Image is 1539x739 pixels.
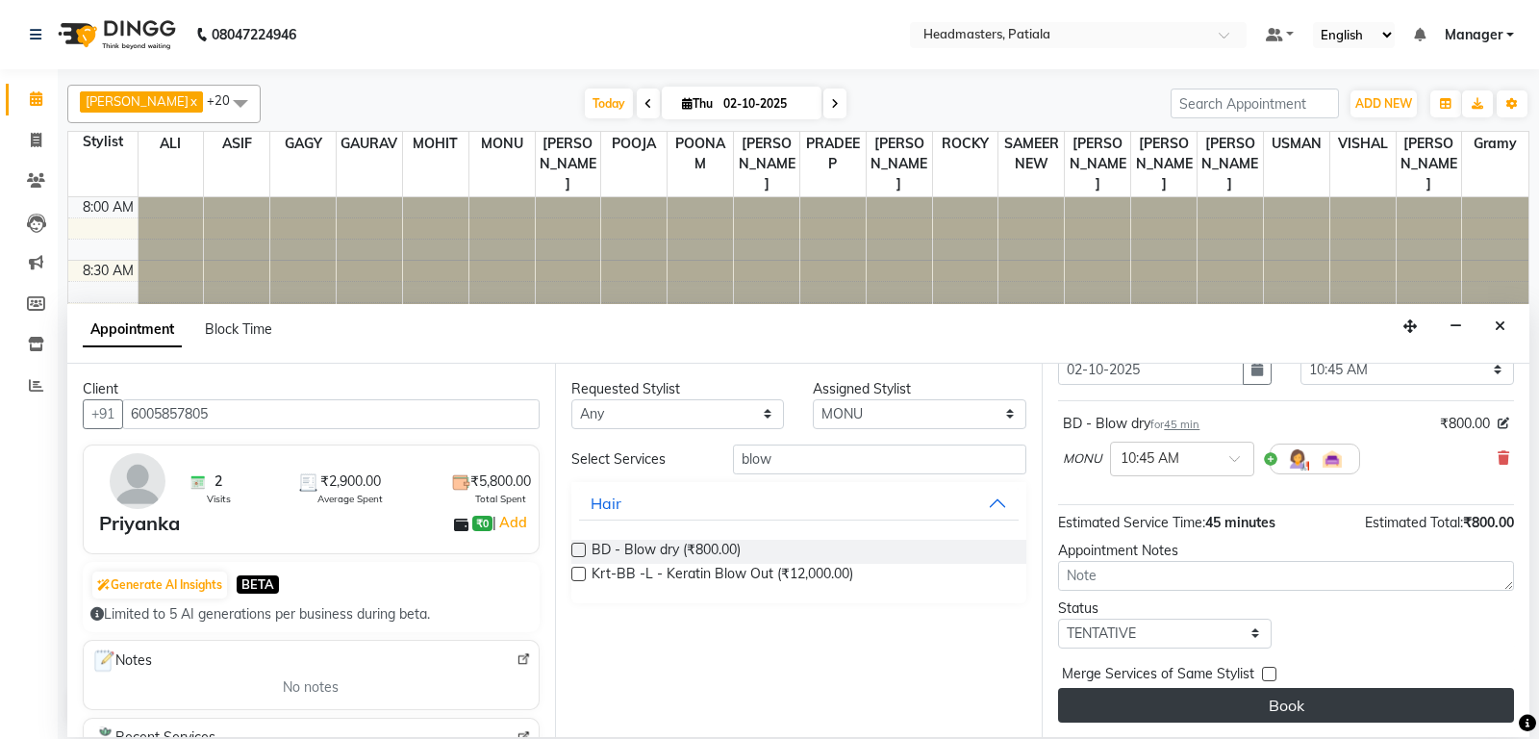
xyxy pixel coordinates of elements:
[212,8,296,62] b: 08047224946
[733,445,1027,474] input: Search by service name
[1397,132,1462,196] span: [PERSON_NAME]
[68,132,138,152] div: Stylist
[668,132,733,176] span: POONAM
[189,93,197,109] a: x
[403,132,468,156] span: MOHIT
[1171,89,1339,118] input: Search Appointment
[1058,599,1272,619] div: Status
[470,471,531,492] span: ₹5,800.00
[557,449,719,470] div: Select Services
[536,132,601,196] span: [PERSON_NAME]
[591,492,621,515] div: Hair
[83,399,123,429] button: +91
[492,511,530,534] span: |
[79,261,138,281] div: 8:30 AM
[813,379,1026,399] div: Assigned Stylist
[472,516,492,531] span: ₹0
[592,564,853,588] span: Krt-BB -L - Keratin Blow Out (₹12,000.00)
[1150,418,1199,431] small: for
[320,471,381,492] span: ₹2,900.00
[1321,447,1344,471] img: Interior.png
[1350,90,1417,117] button: ADD NEW
[496,511,530,534] a: Add
[91,649,152,674] span: Notes
[1164,418,1199,431] span: 45 min
[1063,449,1102,469] span: MONU
[79,197,138,217] div: 8:00 AM
[579,486,1020,521] button: Hair
[1264,132,1329,156] span: USMAN
[1058,541,1514,561] div: Appointment Notes
[1445,25,1502,45] span: Manager
[585,89,633,118] span: Today
[601,132,667,156] span: POOJA
[49,8,181,62] img: logo
[867,132,932,196] span: [PERSON_NAME]
[1498,418,1509,429] i: Edit price
[1365,514,1463,531] span: Estimated Total:
[283,677,339,698] span: No notes
[1205,514,1275,531] span: 45 minutes
[110,453,165,509] img: avatar
[214,471,222,492] span: 2
[1440,414,1490,434] span: ₹800.00
[475,492,526,506] span: Total Spent
[270,132,336,156] span: GAGY
[1062,664,1254,688] span: Merge Services of Same Stylist
[1058,514,1205,531] span: Estimated Service Time:
[83,313,182,347] span: Appointment
[83,379,540,399] div: Client
[677,96,718,111] span: Thu
[207,92,244,108] span: +20
[1065,132,1130,196] span: [PERSON_NAME]
[1286,447,1309,471] img: Hairdresser.png
[99,509,180,538] div: Priyanka
[337,132,402,156] span: GAURAV
[237,575,279,594] span: BETA
[933,132,998,156] span: ROCKY
[90,604,532,624] div: Limited to 5 AI generations per business during beta.
[86,93,189,109] span: [PERSON_NAME]
[1462,132,1528,156] span: Gramy
[207,492,231,506] span: Visits
[571,379,785,399] div: Requested Stylist
[1058,688,1514,723] button: Book
[1486,312,1514,342] button: Close
[1355,96,1412,111] span: ADD NEW
[1330,132,1396,156] span: VISHAL
[592,540,741,564] span: BD - Blow dry (₹800.00)
[1058,355,1244,385] input: yyyy-mm-dd
[1063,414,1199,434] div: BD - Blow dry
[317,492,383,506] span: Average Spent
[1198,132,1263,196] span: [PERSON_NAME]
[1463,514,1514,531] span: ₹800.00
[139,132,204,156] span: ALI
[205,320,272,338] span: Block Time
[718,89,814,118] input: 2025-10-02
[92,572,227,599] button: Generate AI Insights
[204,132,269,156] span: ASIF
[800,132,866,176] span: PRADEEP
[122,399,540,429] input: Search by Name/Mobile/Email/Code
[1131,132,1197,196] span: [PERSON_NAME]
[734,132,799,196] span: [PERSON_NAME]
[998,132,1064,176] span: SAMEER NEW
[469,132,535,156] span: MONU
